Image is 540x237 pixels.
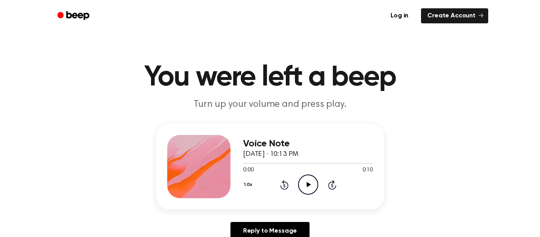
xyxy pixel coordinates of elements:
span: 0:00 [243,166,253,174]
a: Log in [383,7,416,25]
h3: Voice Note [243,138,373,149]
span: [DATE] · 10:13 PM [243,151,298,158]
a: Beep [52,8,96,24]
button: 1.0x [243,178,255,191]
h1: You were left a beep [68,63,472,92]
a: Create Account [421,8,488,23]
span: 0:10 [363,166,373,174]
p: Turn up your volume and press play. [118,98,422,111]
